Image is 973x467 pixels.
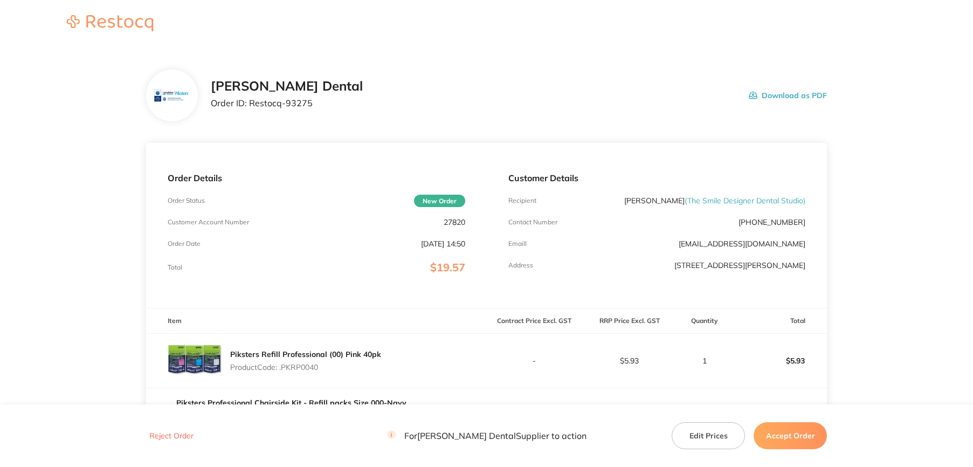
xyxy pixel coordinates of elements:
img: Restocq logo [56,15,164,31]
p: Emaill [508,240,527,248]
a: Piksters Professional Chairside Kit - Refill packs Size 000-Navy [176,398,406,408]
span: $19.57 [430,260,465,274]
th: Quantity [677,308,732,334]
p: - [487,356,582,365]
img: eWZ1am0zZA [168,334,222,388]
p: 1 [678,356,731,365]
a: [EMAIL_ADDRESS][DOMAIN_NAME] [679,239,805,249]
th: RRP Price Excl. GST [582,308,677,334]
p: Recipient [508,197,536,204]
p: $5.93 [732,348,826,374]
p: [DATE] 14:50 [421,239,465,248]
p: $5.93 [582,356,677,365]
button: Reject Order [146,431,197,441]
p: Order Date [168,240,201,248]
button: Accept Order [754,422,827,449]
button: Download as PDF [749,79,827,112]
th: Contract Price Excl. GST [487,308,582,334]
span: ( The Smile Designer Dental Studio ) [685,196,805,205]
span: New Order [414,195,465,207]
p: [PHONE_NUMBER] [739,218,805,226]
p: Customer Account Number [168,218,249,226]
p: Order Status [168,197,205,204]
p: Total [168,264,182,271]
p: For [PERSON_NAME] Dental Supplier to action [387,431,586,441]
a: Piksters Refill Professional (00) Pink 40pk [230,349,381,359]
p: Address [508,262,533,269]
p: [PERSON_NAME] [624,196,805,205]
p: 27820 [444,218,465,226]
p: Order ID: Restocq- 93275 [211,98,363,108]
a: Restocq logo [56,15,164,33]
p: Order Details [168,173,465,183]
p: [STREET_ADDRESS][PERSON_NAME] [674,261,805,270]
th: Total [732,308,827,334]
p: Customer Details [508,173,806,183]
button: Edit Prices [672,422,745,449]
h2: [PERSON_NAME] Dental [211,79,363,94]
p: $5.93 [732,396,826,422]
img: bnV5aml6aA [154,78,189,113]
th: Item [146,308,487,334]
p: Contact Number [508,218,557,226]
p: Product Code: .PKRP0040 [230,363,381,372]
